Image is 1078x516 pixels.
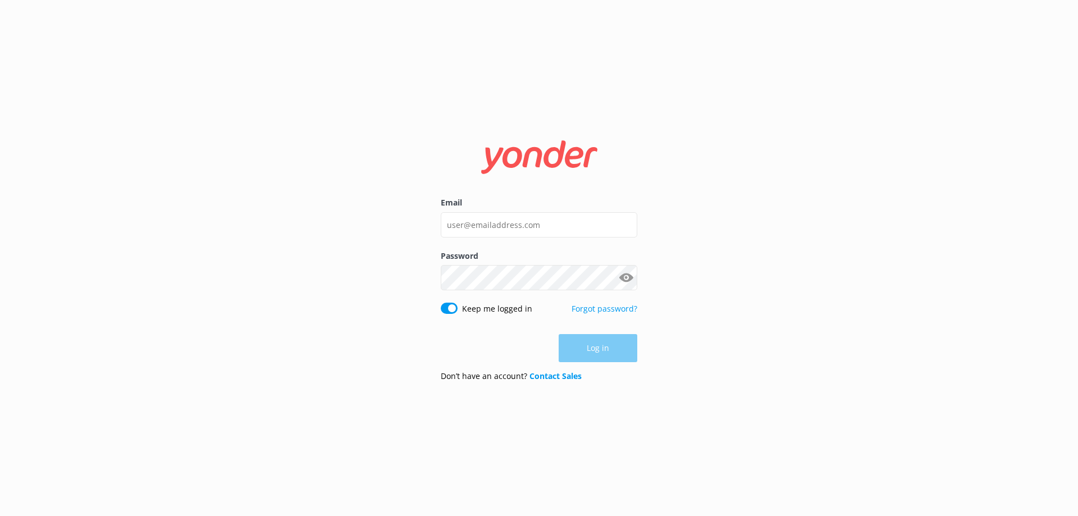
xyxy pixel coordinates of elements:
[441,370,582,382] p: Don’t have an account?
[441,212,637,238] input: user@emailaddress.com
[441,197,637,209] label: Email
[462,303,532,315] label: Keep me logged in
[572,303,637,314] a: Forgot password?
[615,267,637,289] button: Show password
[441,250,637,262] label: Password
[529,371,582,381] a: Contact Sales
